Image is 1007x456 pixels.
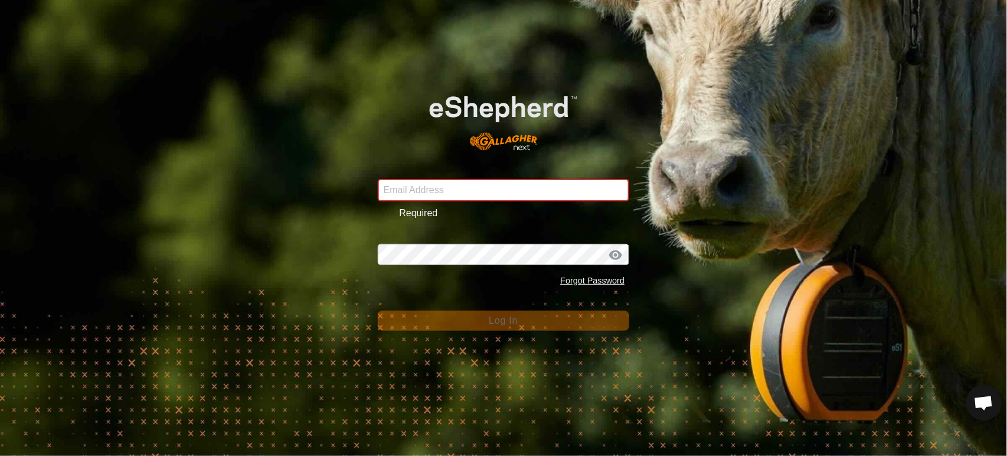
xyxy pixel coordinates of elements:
span: Log In [489,315,518,325]
input: Email Address [378,179,630,201]
img: E-shepherd Logo [403,75,604,161]
div: Open chat [966,385,1002,421]
div: Required [400,206,620,220]
a: Forgot Password [560,276,625,285]
button: Log In [378,311,630,331]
